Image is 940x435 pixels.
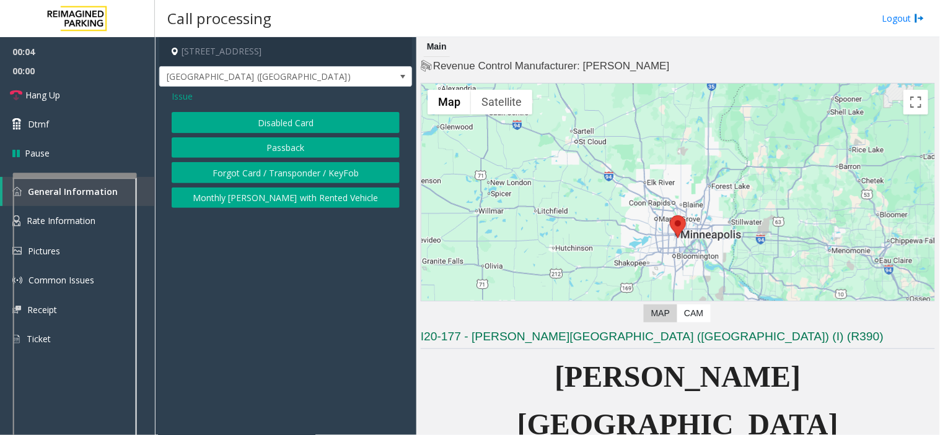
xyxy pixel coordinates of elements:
[25,88,60,101] span: Hang Up
[2,177,155,206] a: General Information
[882,12,925,25] a: Logout
[172,137,400,158] button: Passback
[644,304,677,322] label: Map
[160,67,361,87] span: [GEOGRAPHIC_DATA] ([GEOGRAPHIC_DATA])
[677,304,711,322] label: CAM
[25,147,50,160] span: Pause
[172,90,193,103] span: Issue
[424,37,450,57] div: Main
[670,215,686,238] div: 800 East 28th Street, Minneapolis, MN
[471,90,532,114] button: Show satellite imagery
[172,162,400,183] button: Forgot Card / Transponder / KeyFob
[161,3,278,33] h3: Call processing
[428,90,471,114] button: Show street map
[421,329,935,349] h3: I20-177 - [PERSON_NAME][GEOGRAPHIC_DATA] ([GEOGRAPHIC_DATA]) (I) (R390)
[172,187,400,209] button: Monthly [PERSON_NAME] with Rented Vehicle
[915,12,925,25] img: logout
[28,118,49,131] span: Dtmf
[421,59,935,74] h4: Revenue Control Manufacturer: [PERSON_NAME]
[172,112,400,133] button: Disabled Card
[159,37,412,66] h4: [STREET_ADDRESS]
[903,90,928,114] button: Toggle fullscreen view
